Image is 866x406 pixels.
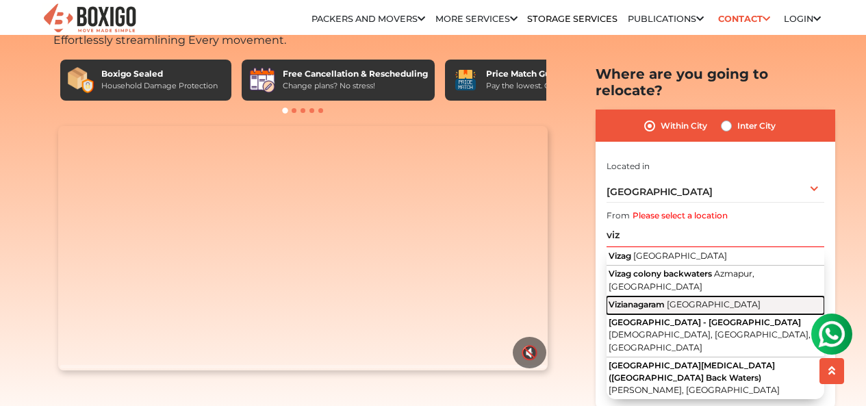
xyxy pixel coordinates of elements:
[609,299,665,309] span: Vizianagaram
[596,66,835,99] h2: Where are you going to relocate?
[527,14,617,24] a: Storage Services
[67,66,94,94] img: Boxigo Sealed
[609,251,631,261] span: Vizag
[486,80,590,92] div: Pay the lowest. Guaranteed!
[628,14,704,24] a: Publications
[609,385,780,395] span: [PERSON_NAME], [GEOGRAPHIC_DATA]
[249,66,276,94] img: Free Cancellation & Rescheduling
[784,14,821,24] a: Login
[53,34,286,47] span: Effortlessly streamlining Every movement.
[607,186,713,198] span: [GEOGRAPHIC_DATA]
[607,248,824,266] button: Vizag [GEOGRAPHIC_DATA]
[101,80,218,92] div: Household Damage Protection
[607,357,824,398] button: [GEOGRAPHIC_DATA][MEDICAL_DATA]([GEOGRAPHIC_DATA] Back Waters) [PERSON_NAME], [GEOGRAPHIC_DATA]
[609,360,775,383] span: [GEOGRAPHIC_DATA][MEDICAL_DATA]([GEOGRAPHIC_DATA] Back Waters)
[609,317,801,327] span: [GEOGRAPHIC_DATA] - [GEOGRAPHIC_DATA]
[607,160,650,172] label: Located in
[633,251,727,261] span: [GEOGRAPHIC_DATA]
[667,299,761,309] span: [GEOGRAPHIC_DATA]
[101,68,218,80] div: Boxigo Sealed
[819,358,844,384] button: scroll up
[633,210,728,222] label: Please select a location
[311,14,425,24] a: Packers and Movers
[713,8,774,29] a: Contact
[607,210,630,222] label: From
[486,68,590,80] div: Price Match Guarantee
[58,126,548,371] video: Your browser does not support the video tag.
[609,329,811,353] span: [DEMOGRAPHIC_DATA], [GEOGRAPHIC_DATA], [GEOGRAPHIC_DATA]
[42,2,138,36] img: Boxigo
[452,66,479,94] img: Price Match Guarantee
[661,118,707,134] label: Within City
[609,268,712,279] span: Vizag colony backwaters
[607,223,824,247] input: Select Building or Nearest Landmark
[283,80,428,92] div: Change plans? No stress!
[513,337,546,368] button: 🔇
[607,314,824,357] button: [GEOGRAPHIC_DATA] - [GEOGRAPHIC_DATA] [DEMOGRAPHIC_DATA], [GEOGRAPHIC_DATA], [GEOGRAPHIC_DATA]
[737,118,776,134] label: Inter City
[435,14,518,24] a: More services
[14,14,41,41] img: whatsapp-icon.svg
[607,266,824,296] button: Vizag colony backwaters Azmapur, [GEOGRAPHIC_DATA]
[283,68,428,80] div: Free Cancellation & Rescheduling
[607,296,824,314] button: Vizianagaram [GEOGRAPHIC_DATA]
